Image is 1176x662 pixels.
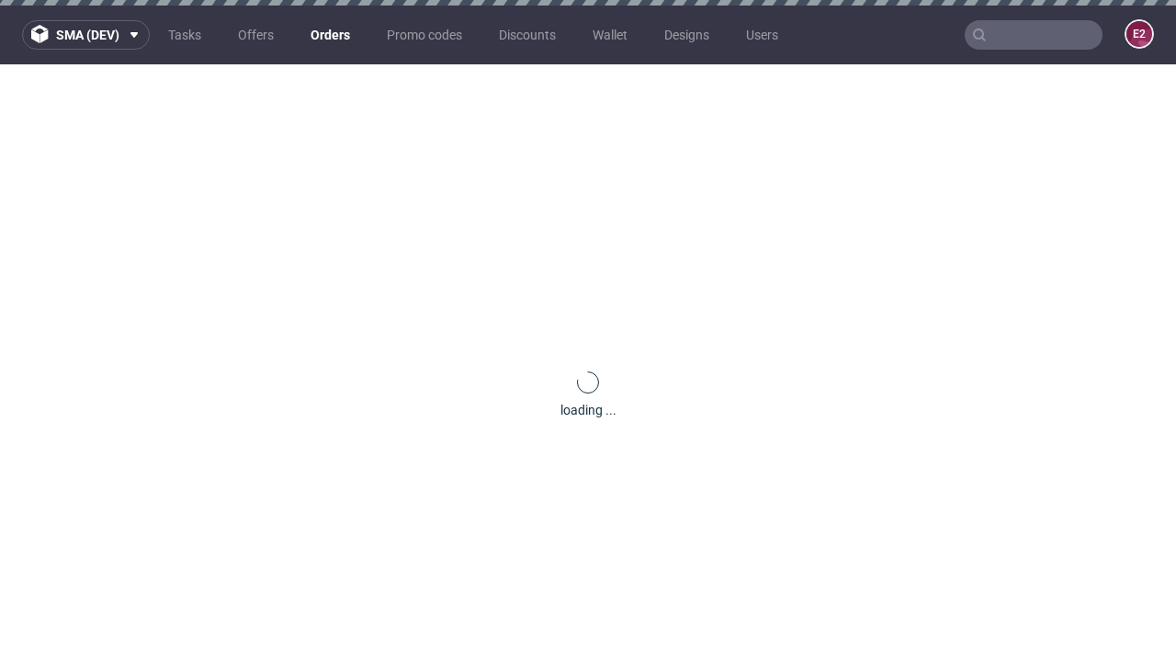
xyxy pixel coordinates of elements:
span: sma (dev) [56,29,119,41]
a: Wallet [582,20,639,50]
a: Offers [227,20,285,50]
a: Designs [653,20,720,50]
button: sma (dev) [22,20,150,50]
div: loading ... [560,401,616,419]
a: Promo codes [376,20,473,50]
a: Discounts [488,20,567,50]
a: Tasks [157,20,212,50]
a: Orders [300,20,361,50]
figcaption: e2 [1126,21,1152,47]
a: Users [735,20,789,50]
